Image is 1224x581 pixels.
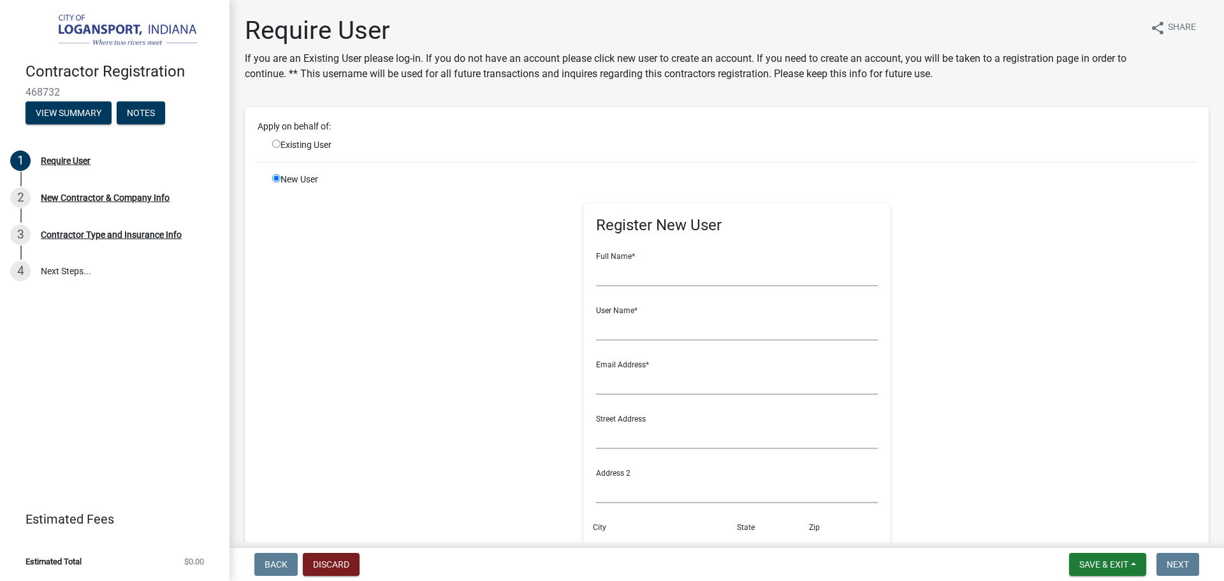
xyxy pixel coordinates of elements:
h4: Contractor Registration [25,63,219,81]
button: shareShare [1140,15,1206,40]
div: Contractor Type and Insurance Info [41,230,182,239]
i: share [1150,20,1165,36]
span: Estimated Total [25,557,82,566]
button: Back [254,553,298,576]
h1: Require User [245,15,1140,46]
div: 3 [10,224,31,245]
a: Estimated Fees [10,506,209,532]
img: City of Logansport, Indiana [25,13,209,49]
wm-modal-confirm: Summary [25,108,112,119]
button: Save & Exit [1069,553,1146,576]
button: Notes [117,101,165,124]
div: 1 [10,151,31,171]
p: If you are an Existing User please log-in. If you do not have an account please click new user to... [245,51,1140,82]
wm-modal-confirm: Notes [117,108,165,119]
span: Back [265,559,288,570]
span: 468732 [25,86,204,98]
span: Share [1168,20,1196,36]
span: Save & Exit [1079,559,1128,570]
span: $0.00 [184,557,204,566]
button: View Summary [25,101,112,124]
div: Existing User [263,138,420,152]
div: Apply on behalf of: [248,120,1206,133]
div: 4 [10,261,31,281]
div: New Contractor & Company Info [41,193,170,202]
div: 2 [10,188,31,208]
button: Discard [303,553,360,576]
div: Require User [41,156,91,165]
button: Next [1156,553,1199,576]
span: Next [1167,559,1189,570]
h5: Register New User [596,216,878,235]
